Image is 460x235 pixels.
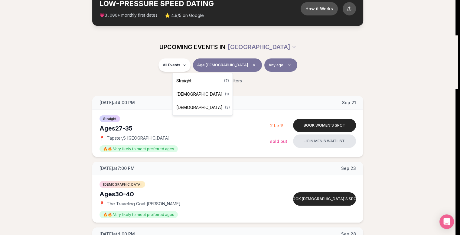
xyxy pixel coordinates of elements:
span: [DEMOGRAPHIC_DATA] [176,91,223,97]
span: ( 7 ) [224,78,229,83]
span: Straight [176,78,191,84]
span: ( 3 ) [225,105,230,110]
span: [DEMOGRAPHIC_DATA] [176,104,223,111]
span: ( 1 ) [225,92,229,97]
